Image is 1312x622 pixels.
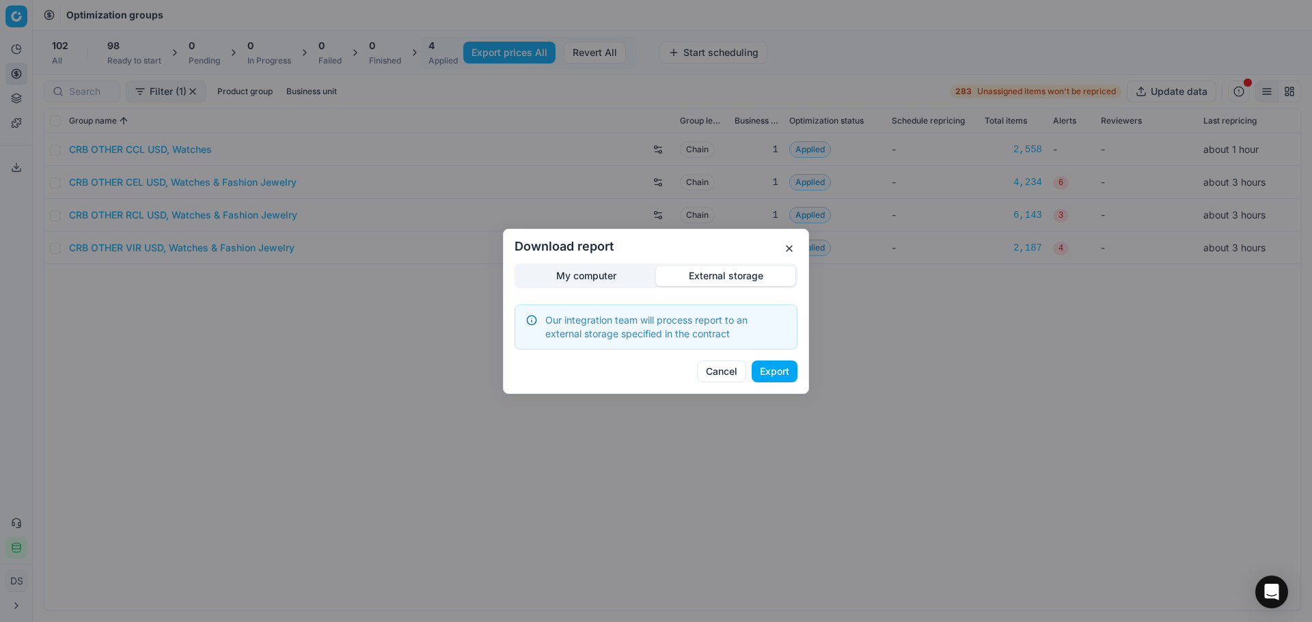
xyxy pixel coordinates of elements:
[697,361,746,382] button: Cancel
[545,313,786,341] div: Our integration team will process report to an external storage specified in the contract
[517,266,656,285] button: My computer
[656,266,795,285] button: External storage
[515,240,797,253] h2: Download report
[752,361,797,382] button: Export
